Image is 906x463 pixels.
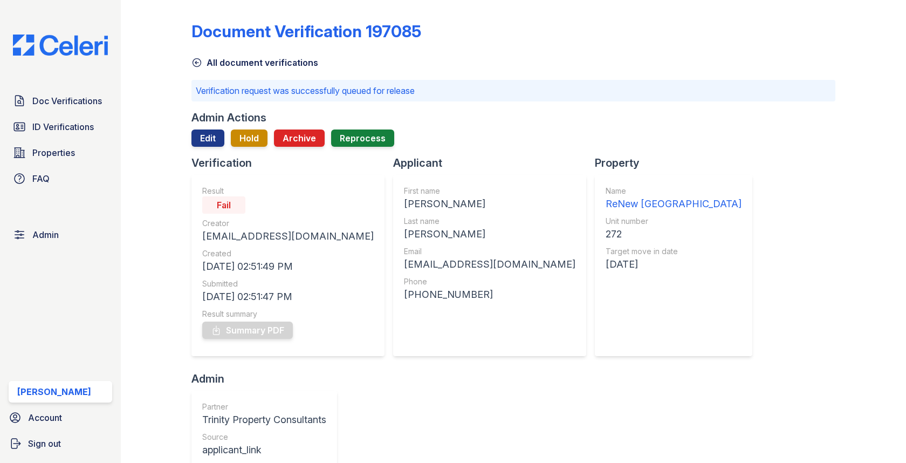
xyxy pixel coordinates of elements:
[9,168,112,189] a: FAQ
[9,224,112,246] a: Admin
[191,22,421,41] div: Document Verification 197085
[595,155,761,171] div: Property
[404,246,575,257] div: Email
[191,110,266,125] div: Admin Actions
[202,309,374,319] div: Result summary
[191,130,224,147] a: Edit
[191,56,318,69] a: All document verifications
[404,216,575,227] div: Last name
[404,227,575,242] div: [PERSON_NAME]
[4,433,116,454] a: Sign out
[9,90,112,112] a: Doc Verifications
[9,116,112,138] a: ID Verifications
[202,401,326,412] div: Partner
[202,248,374,259] div: Created
[274,130,325,147] button: Archive
[202,196,245,214] div: Fail
[17,385,91,398] div: [PERSON_NAME]
[196,84,830,97] p: Verification request was successfully queued for release
[202,229,374,244] div: [EMAIL_ADDRESS][DOMAIN_NAME]
[4,35,116,56] img: CE_Logo_Blue-a8612792a0a2168367f1c8372b55b34899dd931a85d93a1a3d3e32e68fde9ad4.png
[32,228,59,241] span: Admin
[32,120,94,133] span: ID Verifications
[202,186,374,196] div: Result
[202,289,374,304] div: [DATE] 02:51:47 PM
[606,196,742,212] div: ReNew [GEOGRAPHIC_DATA]
[202,442,326,458] div: applicant_link
[28,437,61,450] span: Sign out
[202,278,374,289] div: Submitted
[191,371,346,386] div: Admin
[606,186,742,196] div: Name
[606,246,742,257] div: Target move in date
[202,412,326,427] div: Trinity Property Consultants
[331,130,394,147] button: Reprocess
[4,407,116,428] a: Account
[393,155,595,171] div: Applicant
[202,218,374,229] div: Creator
[404,287,575,302] div: [PHONE_NUMBER]
[606,227,742,242] div: 272
[9,142,112,164] a: Properties
[191,155,393,171] div: Verification
[404,276,575,287] div: Phone
[606,257,742,272] div: [DATE]
[404,186,575,196] div: First name
[202,259,374,274] div: [DATE] 02:51:49 PM
[32,94,102,107] span: Doc Verifications
[231,130,267,147] button: Hold
[404,257,575,272] div: [EMAIL_ADDRESS][DOMAIN_NAME]
[32,172,50,185] span: FAQ
[202,432,326,442] div: Source
[606,186,742,212] a: Name ReNew [GEOGRAPHIC_DATA]
[404,196,575,212] div: [PERSON_NAME]
[606,216,742,227] div: Unit number
[32,146,75,159] span: Properties
[28,411,62,424] span: Account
